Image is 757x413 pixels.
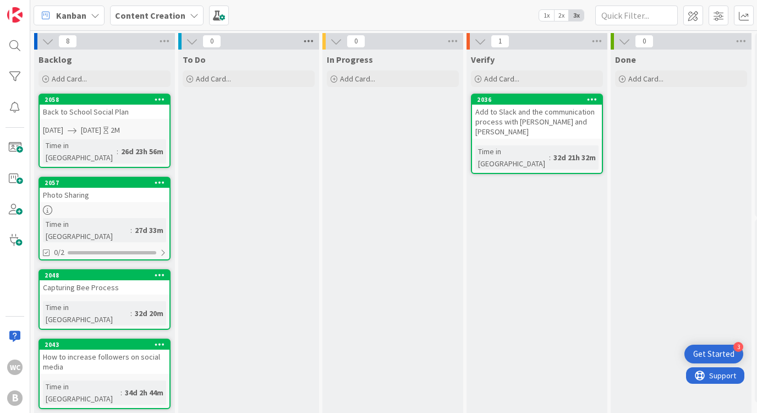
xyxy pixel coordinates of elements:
div: Back to School Social Plan [40,105,169,119]
span: Verify [471,54,495,65]
span: 2x [554,10,569,21]
div: 2058Back to School Social Plan [40,95,169,119]
div: 2048Capturing Bee Process [40,270,169,295]
span: 1 [491,35,509,48]
img: Visit kanbanzone.com [7,7,23,23]
span: 1x [539,10,554,21]
div: Photo Sharing [40,188,169,202]
div: Time in [GEOGRAPHIC_DATA] [43,301,130,325]
div: 2036 [477,96,602,104]
div: B [7,390,23,406]
a: 2057Photo SharingTime in [GEOGRAPHIC_DATA]:27d 33m0/2 [39,177,171,260]
span: Backlog [39,54,72,65]
span: Add Card... [52,74,87,84]
div: Time in [GEOGRAPHIC_DATA] [43,218,130,242]
div: How to increase followers on social media [40,350,169,374]
div: 2M [111,124,120,136]
span: [DATE] [43,124,63,136]
span: Add Card... [340,74,375,84]
span: 0/2 [54,247,64,258]
div: 2057 [45,179,169,187]
b: Content Creation [115,10,185,21]
div: 2043 [40,340,169,350]
div: Open Get Started checklist, remaining modules: 3 [684,345,743,363]
div: Add to Slack and the communication process with [PERSON_NAME] and [PERSON_NAME] [472,105,602,139]
span: : [130,307,132,319]
span: : [120,387,122,399]
div: Get Started [693,349,734,360]
a: 2048Capturing Bee ProcessTime in [GEOGRAPHIC_DATA]:32d 20m [39,269,171,330]
span: : [549,151,551,164]
div: 2036Add to Slack and the communication process with [PERSON_NAME] and [PERSON_NAME] [472,95,602,139]
span: 0 [635,35,654,48]
span: : [130,224,132,236]
span: Done [615,54,636,65]
span: Kanban [56,9,86,22]
div: 2048 [40,270,169,280]
div: 26d 23h 56m [118,145,166,157]
div: 2036 [472,95,602,105]
div: 2057Photo Sharing [40,178,169,202]
div: 2043 [45,341,169,349]
span: In Progress [327,54,373,65]
span: 8 [58,35,77,48]
span: [DATE] [81,124,101,136]
div: Time in [GEOGRAPHIC_DATA] [475,145,549,170]
div: 32d 20m [132,307,166,319]
span: Add Card... [628,74,663,84]
div: 2058 [45,96,169,104]
div: 2043How to increase followers on social media [40,340,169,374]
div: 34d 2h 44m [122,387,166,399]
a: 2043How to increase followers on social mediaTime in [GEOGRAPHIC_DATA]:34d 2h 44m [39,339,171,409]
span: Support [23,2,50,15]
span: Add Card... [196,74,231,84]
span: Add Card... [484,74,519,84]
a: 2036Add to Slack and the communication process with [PERSON_NAME] and [PERSON_NAME]Time in [GEOGR... [471,94,603,174]
div: 3 [733,342,743,352]
div: 2058 [40,95,169,105]
span: 0 [347,35,365,48]
input: Quick Filter... [595,6,678,25]
div: Capturing Bee Process [40,280,169,295]
span: : [117,145,118,157]
span: 0 [202,35,221,48]
span: To Do [183,54,206,65]
div: Time in [GEOGRAPHIC_DATA] [43,381,120,405]
div: WC [7,360,23,375]
a: 2058Back to School Social Plan[DATE][DATE]2MTime in [GEOGRAPHIC_DATA]:26d 23h 56m [39,94,171,168]
div: 27d 33m [132,224,166,236]
div: Time in [GEOGRAPHIC_DATA] [43,139,117,164]
div: 32d 21h 32m [551,151,599,164]
div: 2057 [40,178,169,188]
div: 2048 [45,271,169,279]
span: 3x [569,10,584,21]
